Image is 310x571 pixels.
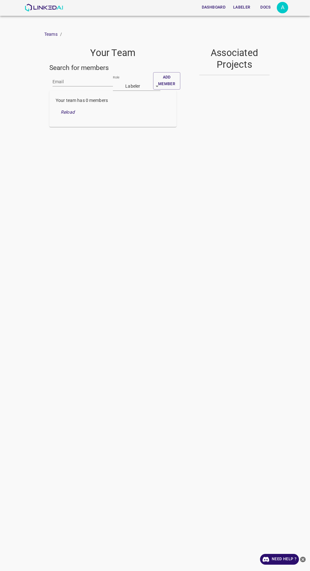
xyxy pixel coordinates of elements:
h5: Search for members [49,63,177,72]
a: Teams [44,32,58,37]
img: LinkedAI [25,4,63,11]
div: Labeler [113,82,160,91]
button: Add member [153,72,180,90]
a: Docs [254,1,277,14]
a: Dashboard [198,1,229,14]
div: A [277,2,288,13]
button: Labeler [231,2,253,13]
nav: breadcrumb [44,31,266,38]
h4: Associated Projects [199,47,270,70]
h4: Your Team [49,47,177,59]
button: Dashboard [199,2,228,13]
div: Reload [56,106,170,118]
em: Reload [61,110,75,115]
button: Open settings [277,2,288,13]
a: Need Help ? [260,554,299,565]
p: Your team has 0 members [56,97,170,104]
li: / [60,31,62,38]
a: Labeler [229,1,254,14]
label: Role [113,75,120,79]
button: close-help [299,554,307,565]
button: Docs [255,2,276,13]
